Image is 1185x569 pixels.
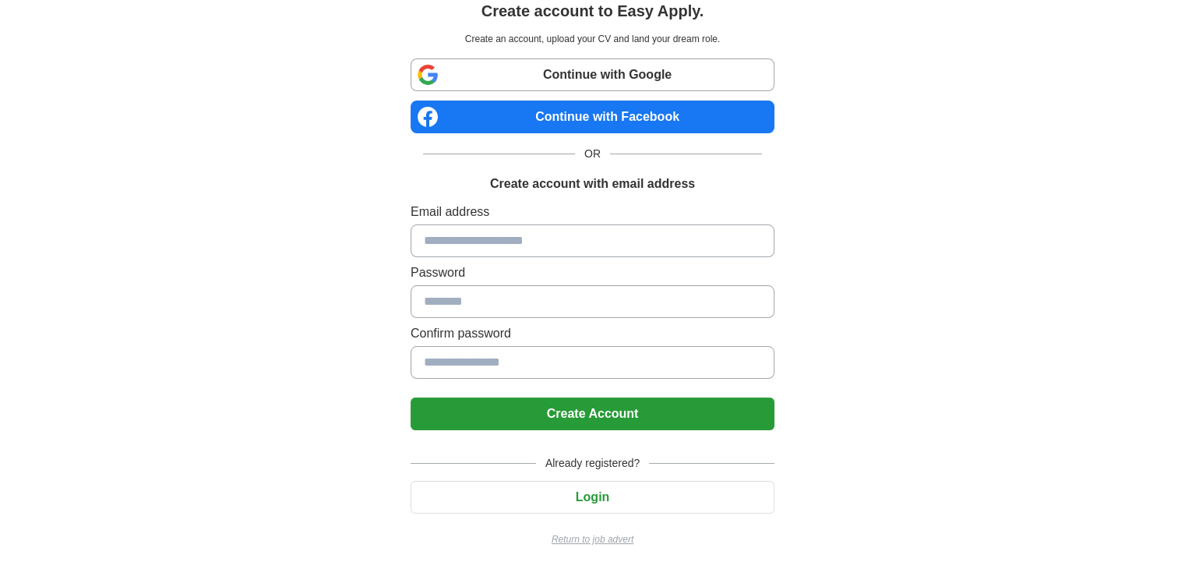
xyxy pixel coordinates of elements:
[411,324,774,343] label: Confirm password
[411,481,774,514] button: Login
[411,263,774,282] label: Password
[411,532,774,546] a: Return to job advert
[411,203,774,221] label: Email address
[411,398,774,430] button: Create Account
[414,32,771,46] p: Create an account, upload your CV and land your dream role.
[411,58,774,91] a: Continue with Google
[490,175,695,193] h1: Create account with email address
[575,146,610,162] span: OR
[411,490,774,504] a: Login
[411,101,774,133] a: Continue with Facebook
[536,455,649,472] span: Already registered?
